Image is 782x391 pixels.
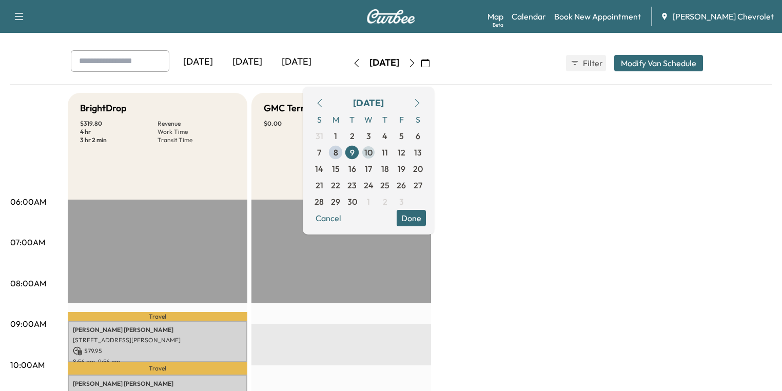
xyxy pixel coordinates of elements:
[10,236,45,248] p: 07:00AM
[414,146,422,159] span: 13
[367,195,370,208] span: 1
[512,10,546,23] a: Calendar
[414,179,422,191] span: 27
[331,179,340,191] span: 22
[409,111,426,128] span: S
[416,130,420,142] span: 6
[73,346,242,356] p: $ 79.95
[383,195,387,208] span: 2
[399,130,404,142] span: 5
[554,10,641,23] a: Book New Appointment
[332,163,340,175] span: 15
[350,130,355,142] span: 2
[382,130,387,142] span: 4
[158,136,235,144] p: Transit Time
[264,120,341,128] p: $ 0.00
[80,101,127,115] h5: BrightDrop
[10,359,45,371] p: 10:00AM
[566,55,606,71] button: Filter
[493,21,503,29] div: Beta
[10,318,46,330] p: 09:00AM
[347,179,357,191] span: 23
[311,111,327,128] span: S
[68,362,247,375] p: Travel
[10,195,46,208] p: 06:00AM
[317,146,321,159] span: 7
[316,179,323,191] span: 21
[344,111,360,128] span: T
[158,120,235,128] p: Revenue
[264,101,317,115] h5: GMC Terrain
[334,146,338,159] span: 8
[315,163,323,175] span: 14
[366,130,371,142] span: 3
[369,56,399,69] div: [DATE]
[316,130,323,142] span: 31
[614,55,703,71] button: Modify Van Schedule
[80,128,158,136] p: 4 hr
[399,195,404,208] span: 3
[353,96,384,110] div: [DATE]
[350,146,355,159] span: 9
[73,380,242,388] p: [PERSON_NAME] [PERSON_NAME]
[348,163,356,175] span: 16
[80,120,158,128] p: $ 319.80
[365,163,372,175] span: 17
[311,210,346,226] button: Cancel
[73,336,242,344] p: [STREET_ADDRESS][PERSON_NAME]
[173,50,223,74] div: [DATE]
[380,179,389,191] span: 25
[331,195,340,208] span: 29
[413,163,423,175] span: 20
[397,179,406,191] span: 26
[10,277,46,289] p: 08:00AM
[393,111,409,128] span: F
[398,163,405,175] span: 19
[398,146,405,159] span: 12
[364,179,374,191] span: 24
[315,195,324,208] span: 28
[487,10,503,23] a: MapBeta
[397,210,426,226] button: Done
[158,128,235,136] p: Work Time
[327,111,344,128] span: M
[272,50,321,74] div: [DATE]
[68,312,247,321] p: Travel
[360,111,377,128] span: W
[73,326,242,334] p: [PERSON_NAME] [PERSON_NAME]
[80,136,158,144] p: 3 hr 2 min
[334,130,337,142] span: 1
[364,146,373,159] span: 10
[366,9,416,24] img: Curbee Logo
[381,163,389,175] span: 18
[347,195,357,208] span: 30
[377,111,393,128] span: T
[73,358,242,366] p: 8:56 am - 9:56 am
[223,50,272,74] div: [DATE]
[583,57,601,69] span: Filter
[382,146,388,159] span: 11
[673,10,774,23] span: [PERSON_NAME] Chevrolet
